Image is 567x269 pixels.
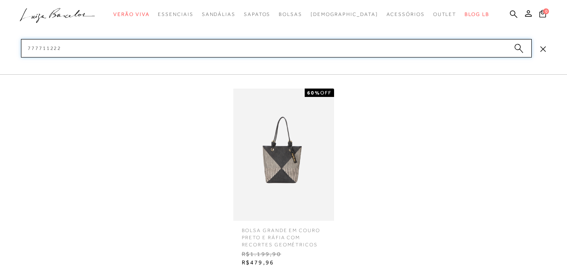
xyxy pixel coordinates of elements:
span: OFF [320,90,332,96]
a: categoryNavScreenReaderText [202,7,235,22]
span: [DEMOGRAPHIC_DATA] [311,11,378,17]
span: Acessórios [387,11,425,17]
span: Verão Viva [113,11,149,17]
span: Sandálias [202,11,235,17]
span: Bolsas [279,11,302,17]
a: categoryNavScreenReaderText [113,7,149,22]
span: Sapatos [244,11,270,17]
strong: 60% [307,90,320,96]
span: Essenciais [158,11,193,17]
a: noSubCategoriesText [311,7,378,22]
span: BLOG LB [465,11,489,17]
span: R$1.199,90 [235,248,332,261]
span: BOLSA GRANDE EM COURO PRETO E RÁFIA COM RECORTES GEOMÉTRICOS [235,221,332,248]
button: 0 [537,9,549,21]
a: categoryNavScreenReaderText [387,7,425,22]
a: categoryNavScreenReaderText [244,7,270,22]
a: categoryNavScreenReaderText [433,7,457,22]
a: categoryNavScreenReaderText [158,7,193,22]
span: Outlet [433,11,457,17]
a: categoryNavScreenReaderText [279,7,302,22]
span: 0 [543,8,549,14]
a: BLOG LB [465,7,489,22]
a: BOLSA GRANDE EM COURO PRETO E RÁFIA COM RECORTES GEOMÉTRICOS 60%OFF BOLSA GRANDE EM COURO PRETO E... [231,89,336,269]
span: R$479,96 [235,256,332,269]
input: Buscar. [21,39,532,57]
img: BOLSA GRANDE EM COURO PRETO E RÁFIA COM RECORTES GEOMÉTRICOS [233,89,334,221]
